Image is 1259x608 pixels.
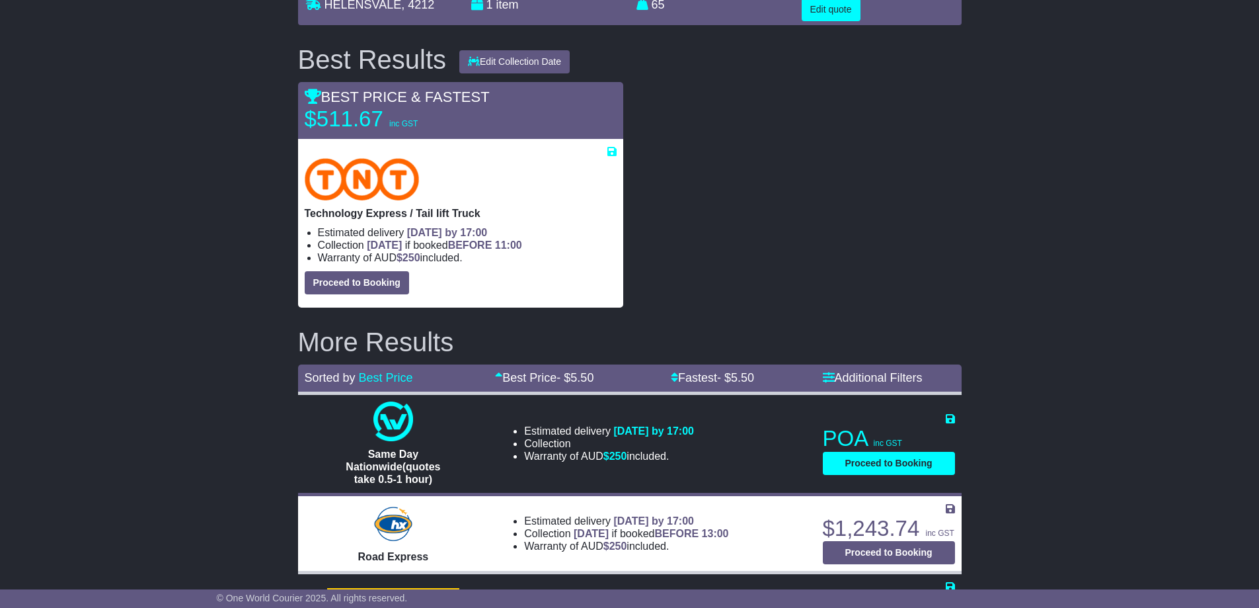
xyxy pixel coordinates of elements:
[402,252,420,263] span: 250
[448,239,492,251] span: BEFORE
[524,437,694,450] li: Collection
[603,541,627,552] span: $
[823,515,955,542] p: $1,243.74
[823,425,955,452] p: POA
[570,371,593,384] span: 5.50
[291,45,453,74] div: Best Results
[318,226,617,239] li: Estimated delivery
[874,439,902,448] span: inc GST
[459,50,570,73] button: Edit Collection Date
[823,452,955,475] button: Proceed to Booking
[574,528,609,539] span: [DATE]
[671,371,754,384] a: Fastest- $5.50
[731,371,754,384] span: 5.50
[217,593,408,603] span: © One World Courier 2025. All rights reserved.
[524,527,728,540] li: Collection
[524,450,694,462] li: Warranty of AUD included.
[367,239,402,251] span: [DATE]
[609,541,627,552] span: 250
[702,528,729,539] span: 13:00
[373,402,413,441] img: One World Courier: Same Day Nationwide(quotes take 0.5-1 hour)
[524,515,728,527] li: Estimated delivery
[524,425,694,437] li: Estimated delivery
[305,371,356,384] span: Sorted by
[925,529,954,538] span: inc GST
[603,451,627,462] span: $
[495,239,522,251] span: 11:00
[654,528,699,539] span: BEFORE
[717,371,754,384] span: - $
[495,371,593,384] a: Best Price- $5.50
[318,251,617,264] li: Warranty of AUD included.
[305,89,490,105] span: BEST PRICE & FASTEST
[305,207,617,220] p: Technology Express / Tail lift Truck
[407,227,488,238] span: [DATE] by 17:00
[358,551,429,562] span: Road Express
[613,515,694,527] span: [DATE] by 17:00
[613,425,694,437] span: [DATE] by 17:00
[318,239,617,251] li: Collection
[367,239,521,251] span: if booked
[823,541,955,564] button: Proceed to Booking
[346,449,440,485] span: Same Day Nationwide(quotes take 0.5-1 hour)
[524,540,728,552] li: Warranty of AUD included.
[389,119,418,128] span: inc GST
[556,371,593,384] span: - $
[609,451,627,462] span: 250
[298,327,962,357] h2: More Results
[305,271,409,294] button: Proceed to Booking
[371,504,415,544] img: Hunter Express: Road Express
[305,158,420,200] img: TNT Domestic: Technology Express / Tail lift Truck
[574,528,728,539] span: if booked
[823,371,923,384] a: Additional Filters
[397,252,420,263] span: $
[359,371,413,384] a: Best Price
[305,106,470,132] p: $511.67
